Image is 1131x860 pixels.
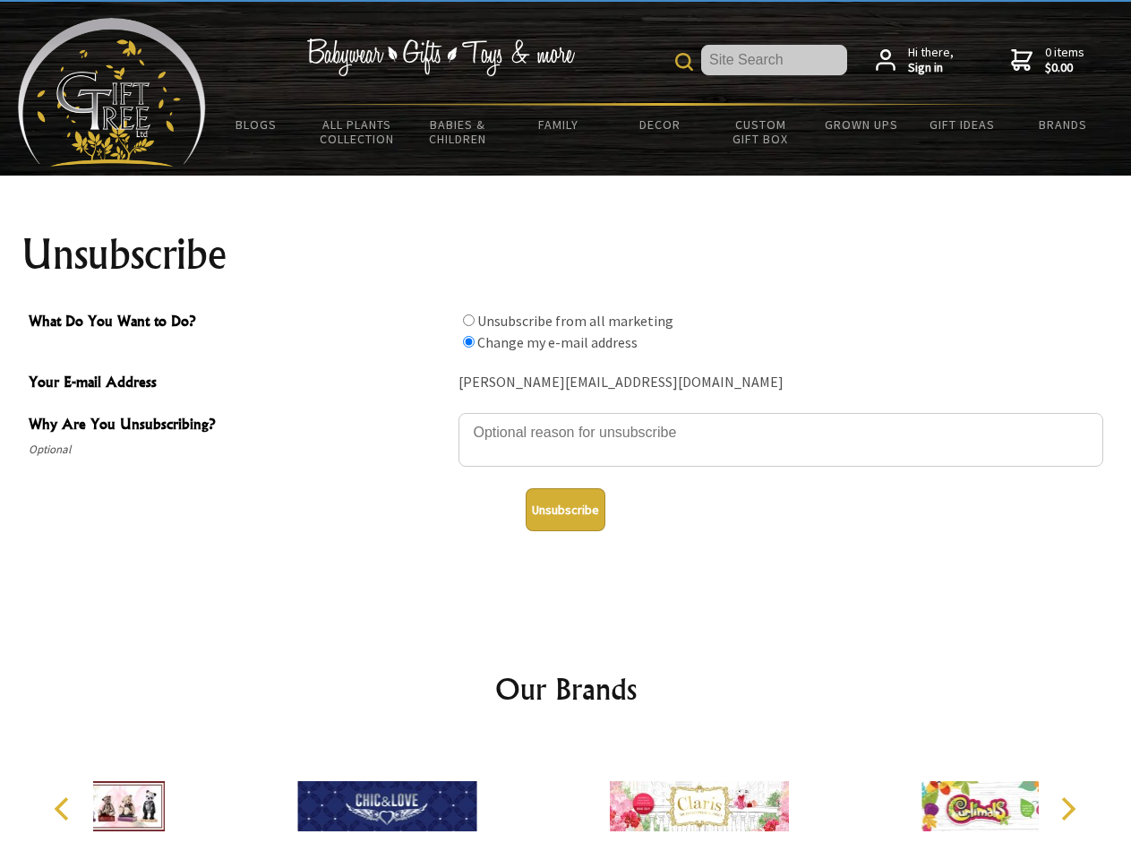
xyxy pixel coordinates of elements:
[908,60,954,76] strong: Sign in
[463,336,475,348] input: What Do You Want to Do?
[1045,44,1084,76] span: 0 items
[912,106,1013,143] a: Gift Ideas
[1011,45,1084,76] a: 0 items$0.00
[908,45,954,76] span: Hi there,
[509,106,610,143] a: Family
[306,39,575,76] img: Babywear - Gifts - Toys & more
[458,413,1103,467] textarea: Why Are You Unsubscribing?
[29,439,450,460] span: Optional
[701,45,847,75] input: Site Search
[810,106,912,143] a: Grown Ups
[477,333,638,351] label: Change my e-mail address
[29,413,450,439] span: Why Are You Unsubscribing?
[407,106,509,158] a: Babies & Children
[1045,60,1084,76] strong: $0.00
[18,18,206,167] img: Babyware - Gifts - Toys and more...
[1013,106,1114,143] a: Brands
[675,53,693,71] img: product search
[710,106,811,158] a: Custom Gift Box
[21,233,1110,276] h1: Unsubscribe
[477,312,673,330] label: Unsubscribe from all marketing
[206,106,307,143] a: BLOGS
[458,369,1103,397] div: [PERSON_NAME][EMAIL_ADDRESS][DOMAIN_NAME]
[876,45,954,76] a: Hi there,Sign in
[29,310,450,336] span: What Do You Want to Do?
[526,488,605,531] button: Unsubscribe
[609,106,710,143] a: Decor
[45,789,84,829] button: Previous
[307,106,408,158] a: All Plants Collection
[463,314,475,326] input: What Do You Want to Do?
[36,667,1096,710] h2: Our Brands
[29,371,450,397] span: Your E-mail Address
[1048,789,1087,829] button: Next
